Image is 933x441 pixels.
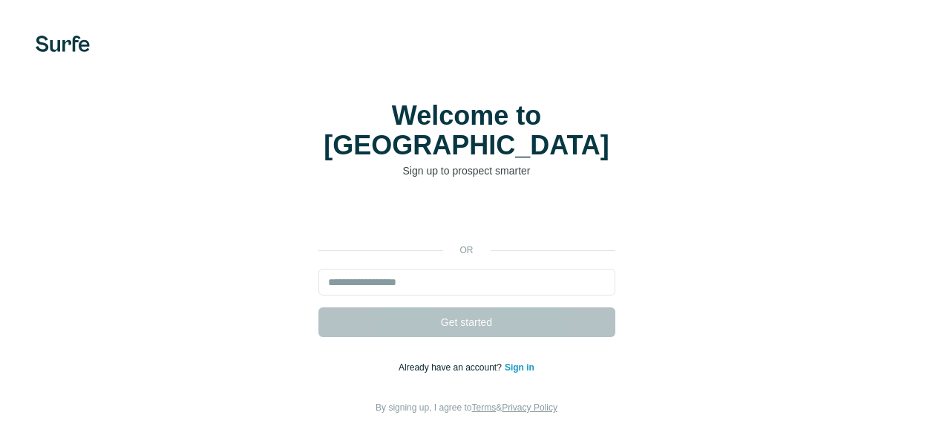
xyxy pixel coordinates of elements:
a: Terms [472,402,497,413]
iframe: Sign in with Google Button [311,200,623,233]
span: Already have an account? [399,362,505,373]
img: Surfe's logo [36,36,90,52]
a: Sign in [505,362,534,373]
p: Sign up to prospect smarter [318,163,615,178]
span: By signing up, I agree to & [376,402,557,413]
p: or [443,244,491,257]
h1: Welcome to [GEOGRAPHIC_DATA] [318,101,615,160]
a: Privacy Policy [502,402,557,413]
